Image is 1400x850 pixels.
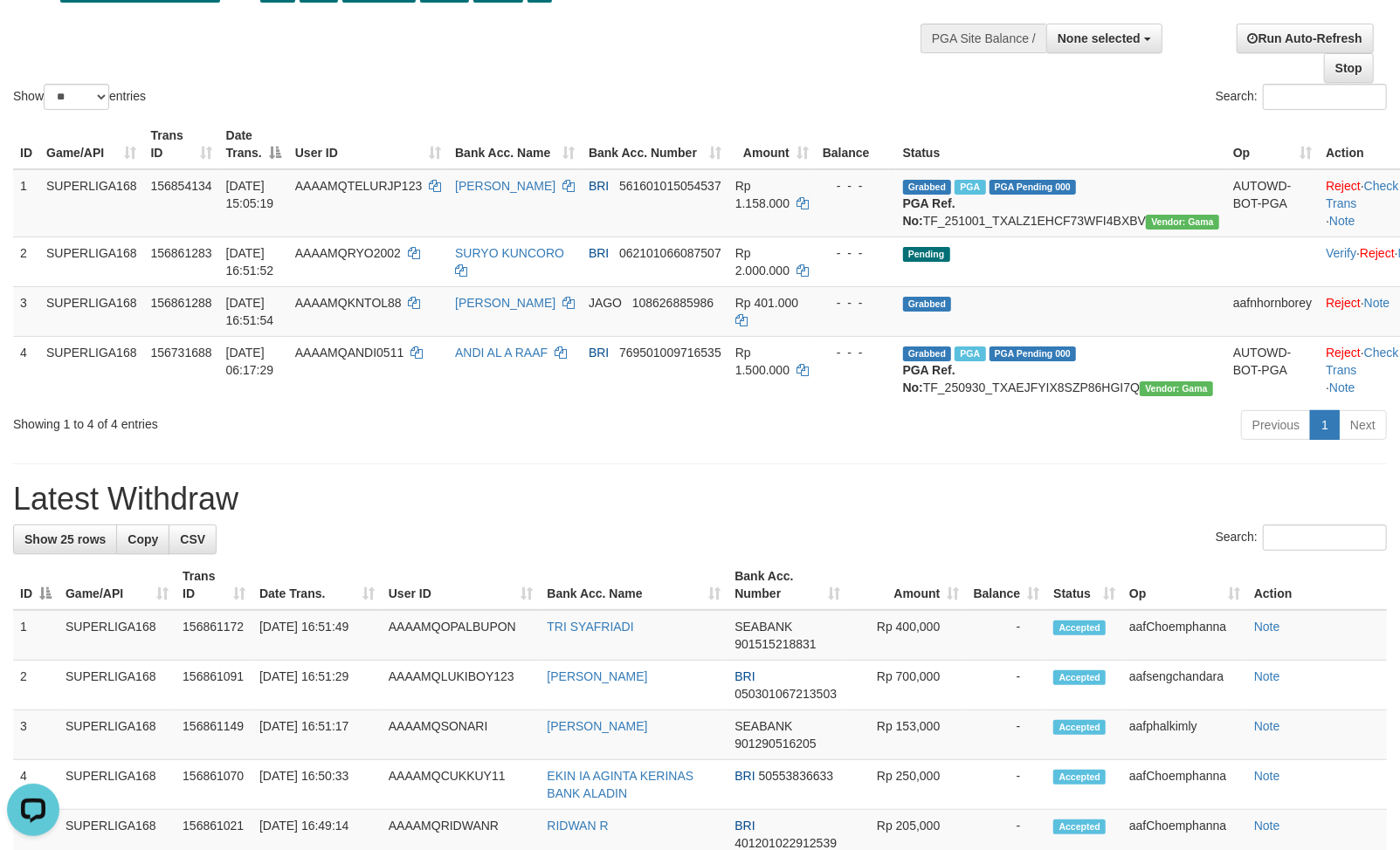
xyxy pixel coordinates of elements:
th: User ID: activate to sort column ascending [382,560,541,610]
a: Check Trans [1326,179,1398,210]
span: Accepted [1053,770,1106,785]
td: - [966,661,1046,710]
div: - - - [823,177,889,195]
a: [PERSON_NAME] [547,669,647,683]
span: SEABANK [734,620,792,634]
span: Vendor URL: https://trx31.1velocity.biz [1140,381,1213,396]
span: Marked by aafromsomean [955,346,985,361]
td: - [966,760,1046,810]
td: AUTOWD-BOT-PGA [1226,336,1319,403]
td: aafnhornborey [1226,286,1319,336]
input: Search: [1263,84,1387,110]
span: Rp 1.158.000 [735,179,790,210]
a: TRI SYAFRIADI [547,620,633,634]
span: Grabbed [903,180,952,195]
td: 3 [13,710,59,760]
td: SUPERLIGA168 [59,661,176,710]
label: Search: [1216,524,1387,551]
th: User ID: activate to sort column ascending [288,120,448,169]
span: Copy 401201022912539 to clipboard [734,836,837,850]
th: Action [1247,560,1387,610]
span: Copy 769501009716535 to clipboard [619,346,721,360]
th: Amount: activate to sort column ascending [728,120,816,169]
span: Marked by aafsengchandara [955,180,985,195]
a: Verify [1326,246,1356,260]
td: 156861091 [176,661,252,710]
td: [DATE] 16:51:17 [252,710,382,760]
td: aafsengchandara [1122,661,1247,710]
a: [PERSON_NAME] [455,179,555,193]
span: JAGO [589,296,622,310]
td: TF_250930_TXAEJFYIX8SZP86HGI7Q [896,336,1226,403]
b: PGA Ref. No: [903,363,955,394]
span: PGA Pending [990,180,1077,195]
a: [PERSON_NAME] [455,296,555,310]
td: - [966,610,1046,661]
div: - - - [823,344,889,361]
span: Grabbed [903,297,952,312]
th: Game/API: activate to sort column ascending [59,560,176,610]
span: 156861283 [151,246,212,260]
span: Grabbed [903,346,952,361]
th: Date Trans.: activate to sort column ascending [252,560,382,610]
td: 1 [13,169,39,237]
th: ID: activate to sort column descending [13,560,59,610]
th: Op: activate to sort column ascending [1122,560,1247,610]
td: AAAAMQLUKIBOY123 [382,661,541,710]
span: Rp 2.000.000 [735,246,790,278]
td: 156861149 [176,710,252,760]
span: Copy [128,532,158,546]
span: Copy 50553836633 to clipboard [759,769,834,783]
td: Rp 400,000 [847,610,966,661]
th: Status [896,120,1226,169]
td: aafChoemphanna [1122,760,1247,810]
span: [DATE] 16:51:52 [226,246,274,278]
span: 156731688 [151,346,212,360]
td: AUTOWD-BOT-PGA [1226,169,1319,237]
a: Check Trans [1326,346,1398,377]
td: 3 [13,286,39,336]
span: AAAAMQTELURJP123 [295,179,423,193]
span: Show 25 rows [24,532,106,546]
td: Rp 250,000 [847,760,966,810]
th: Bank Acc. Number: activate to sort column ascending [728,560,847,610]
td: 156861172 [176,610,252,661]
td: [DATE] 16:50:33 [252,760,382,810]
a: Reject [1326,296,1361,310]
a: ANDI AL A RAAF [455,346,548,360]
th: Status: activate to sort column ascending [1046,560,1122,610]
th: Op: activate to sort column ascending [1226,120,1319,169]
td: [DATE] 16:51:49 [252,610,382,661]
th: Bank Acc. Name: activate to sort column ascending [448,120,582,169]
span: AAAAMQRYO2002 [295,246,401,260]
span: Copy 108626885986 to clipboard [632,296,714,310]
th: Trans ID: activate to sort column ascending [176,560,252,610]
td: 156861070 [176,760,252,810]
span: Vendor URL: https://trx31.1velocity.biz [1146,215,1219,230]
button: Open LiveChat chat widget [7,7,59,59]
label: Search: [1216,84,1387,110]
span: [DATE] 06:17:29 [226,346,274,377]
span: Accepted [1053,670,1106,685]
a: Reject [1326,179,1361,193]
button: None selected [1046,24,1162,53]
th: Balance [816,120,896,169]
a: CSV [169,524,217,554]
a: Run Auto-Refresh [1237,24,1374,53]
span: Rp 401.000 [735,296,798,310]
input: Search: [1263,524,1387,551]
span: 156854134 [151,179,212,193]
span: BRI [734,769,755,783]
span: CSV [180,532,205,546]
a: Reject [1326,346,1361,360]
td: AAAAMQCUKKUY11 [382,760,541,810]
td: Rp 153,000 [847,710,966,760]
div: PGA Site Balance / [921,24,1046,53]
td: SUPERLIGA168 [59,610,176,661]
a: Note [1329,214,1355,228]
td: SUPERLIGA168 [59,760,176,810]
span: PGA Pending [990,346,1077,361]
a: EKIN IA AGINTA KERINAS BANK ALADIN [547,769,693,800]
a: Next [1339,410,1387,440]
span: Copy 050301067213503 to clipboard [734,687,837,701]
